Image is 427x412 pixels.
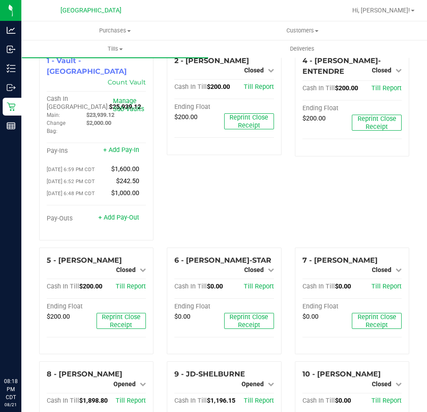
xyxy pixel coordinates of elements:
[302,370,381,378] span: 10 - [PERSON_NAME]
[209,27,395,35] span: Customers
[103,146,139,154] a: + Add Pay-In
[47,147,97,155] div: Pay-Ins
[47,303,97,311] div: Ending Float
[302,283,335,290] span: Cash In Till
[207,283,223,290] span: $0.00
[47,112,60,118] span: Main:
[7,64,16,73] inline-svg: Inventory
[174,256,271,264] span: 6 - [PERSON_NAME]-STAR
[244,397,274,404] a: Till Report
[86,112,114,118] span: $23,939.12
[371,283,402,290] a: Till Report
[60,7,121,14] span: [GEOGRAPHIC_DATA]
[209,21,396,40] a: Customers
[9,341,36,368] iframe: Resource center
[79,397,108,404] span: $1,898.80
[358,313,396,329] span: Reprint Close Receipt
[224,313,274,329] button: Reprint Close Receipt
[174,397,207,404] span: Cash In Till
[230,313,268,329] span: Reprint Close Receipt
[302,256,378,264] span: 7 - [PERSON_NAME]
[21,40,209,58] a: Tills
[372,266,391,273] span: Closed
[113,380,136,388] span: Opened
[244,266,264,273] span: Closed
[102,313,141,329] span: Reprint Close Receipt
[79,283,102,290] span: $200.00
[7,102,16,111] inline-svg: Retail
[302,115,326,122] span: $200.00
[21,21,209,40] a: Purchases
[111,189,139,197] span: $1,000.00
[335,283,351,290] span: $0.00
[111,165,139,173] span: $1,600.00
[207,83,230,91] span: $200.00
[244,83,274,91] a: Till Report
[174,83,207,91] span: Cash In Till
[352,115,402,131] button: Reprint Close Receipt
[21,27,209,35] span: Purchases
[302,104,352,112] div: Ending Float
[174,313,190,320] span: $0.00
[116,397,146,404] a: Till Report
[278,45,326,53] span: Deliveries
[209,40,396,58] a: Deliveries
[174,370,245,378] span: 9 - JD-SHELBURNE
[302,397,335,404] span: Cash In Till
[352,7,410,14] span: Hi, [PERSON_NAME]!
[371,397,402,404] a: Till Report
[47,190,95,196] span: [DATE] 6:48 PM CDT
[230,114,268,129] span: Reprint Close Receipt
[22,45,208,53] span: Tills
[47,370,122,378] span: 8 - [PERSON_NAME]
[371,84,402,92] a: Till Report
[302,84,335,92] span: Cash In Till
[7,121,16,130] inline-svg: Reports
[116,177,139,185] span: $242.50
[47,215,97,223] div: Pay-Outs
[7,26,16,35] inline-svg: Analytics
[224,113,274,129] button: Reprint Close Receipt
[207,397,235,404] span: $1,196.15
[4,401,17,408] p: 08/21
[358,115,396,131] span: Reprint Close Receipt
[174,113,197,121] span: $200.00
[47,120,65,134] span: Change Bag:
[174,283,207,290] span: Cash In Till
[47,178,95,184] span: [DATE] 6:52 PM CDT
[335,397,351,404] span: $0.00
[47,166,95,172] span: [DATE] 6:59 PM CDT
[335,84,358,92] span: $200.00
[7,45,16,54] inline-svg: Inbound
[352,313,402,329] button: Reprint Close Receipt
[109,103,141,111] span: $25,939.12
[372,380,391,388] span: Closed
[244,67,264,74] span: Closed
[47,313,70,320] span: $200.00
[244,283,274,290] span: Till Report
[372,67,391,74] span: Closed
[98,214,139,221] a: + Add Pay-Out
[174,103,224,111] div: Ending Float
[113,97,144,113] a: Manage Sub-Vaults
[47,283,79,290] span: Cash In Till
[47,397,79,404] span: Cash In Till
[174,303,224,311] div: Ending Float
[4,377,17,401] p: 08:18 PM CDT
[47,256,122,264] span: 5 - [PERSON_NAME]
[174,56,249,65] span: 2 - [PERSON_NAME]
[242,380,264,388] span: Opened
[116,266,136,273] span: Closed
[302,313,318,320] span: $0.00
[7,83,16,92] inline-svg: Outbound
[97,313,146,329] button: Reprint Close Receipt
[47,95,109,111] span: Cash In [GEOGRAPHIC_DATA]:
[116,283,146,290] a: Till Report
